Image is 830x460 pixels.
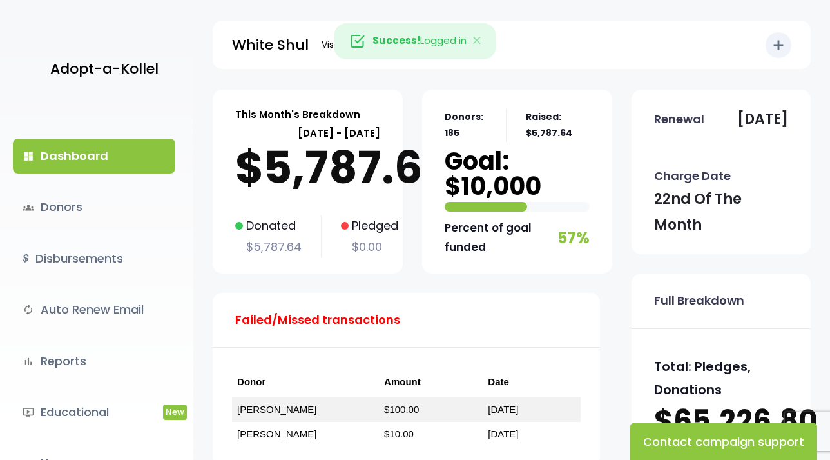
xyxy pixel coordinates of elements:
p: Percent of goal funded [445,218,554,257]
strong: Success! [372,34,420,47]
button: Close [458,24,496,59]
i: dashboard [23,150,34,162]
p: Full Breakdown [654,290,744,311]
p: Adopt-a-Kollel [50,56,159,82]
a: [DATE] [488,428,518,439]
a: Adopt-a-Kollel [44,37,159,100]
p: $5,787.64 [235,142,380,194]
a: bar_chartReports [13,344,175,379]
a: autorenewAuto Renew Email [13,292,175,327]
a: $100.00 [384,404,419,415]
p: Renewal [654,109,704,130]
a: [PERSON_NAME] [237,428,316,439]
a: [DATE] [488,404,518,415]
p: White Shul [232,32,309,58]
th: Donor [232,367,379,397]
p: 22nd of the month [654,186,788,237]
p: $65,226.80 [654,401,788,441]
p: 57% [557,224,590,252]
button: add [766,32,791,58]
i: autorenew [23,304,34,315]
i: add [771,37,786,53]
p: Failed/Missed transactions [235,310,400,330]
p: Raised: $5,787.64 [526,109,590,141]
a: $10.00 [384,428,414,439]
p: Goal: $10,000 [445,148,590,199]
th: Date [483,367,581,397]
p: Charge Date [654,166,731,186]
a: dashboardDashboard [13,139,175,174]
a: ondemand_videoEducationalNew [13,395,175,430]
a: Visit Site [315,32,365,57]
p: Pledged [341,215,398,236]
p: This Month's Breakdown [235,106,360,123]
p: [DATE] - [DATE] [235,125,380,142]
p: Donors: 185 [445,109,487,141]
a: $Disbursements [13,241,175,276]
p: $0.00 [341,237,398,257]
p: $5,787.64 [235,237,302,257]
i: $ [23,250,29,268]
p: Donated [235,215,302,236]
span: groups [23,202,34,214]
i: bar_chart [23,355,34,367]
button: Contact campaign support [630,423,817,460]
th: Amount [379,367,483,397]
a: [PERSON_NAME] [237,404,316,415]
a: groupsDonors [13,190,175,225]
p: [DATE] [737,106,788,132]
p: Total: Pledges, Donations [654,355,788,401]
div: Logged in [334,23,496,59]
i: ondemand_video [23,406,34,418]
span: New [163,405,187,419]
